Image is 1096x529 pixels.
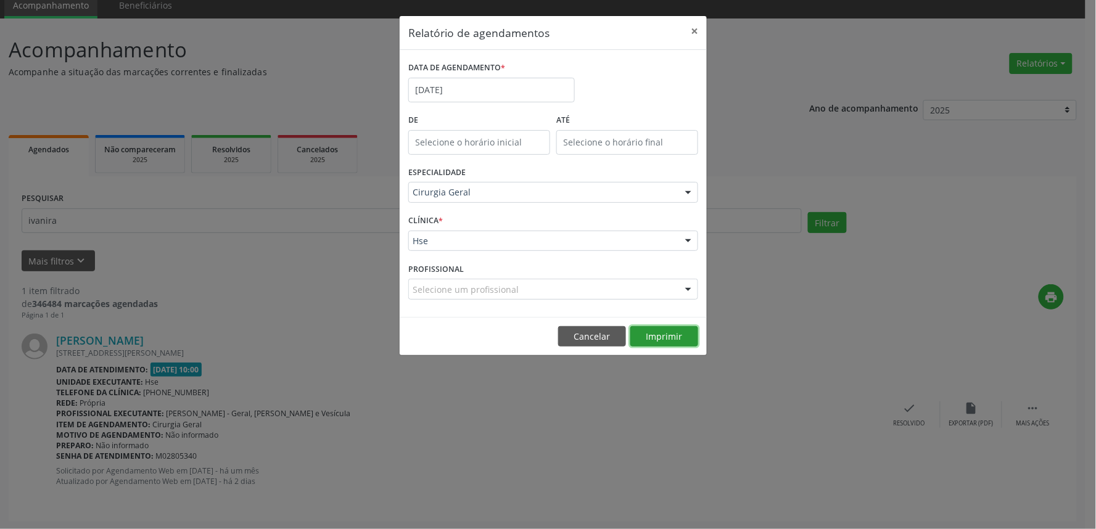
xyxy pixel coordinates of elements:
span: Selecione um profissional [413,283,519,296]
h5: Relatório de agendamentos [408,25,550,41]
label: De [408,111,550,130]
button: Close [682,16,707,46]
label: ESPECIALIDADE [408,163,466,182]
label: ATÉ [556,111,698,130]
input: Selecione o horário final [556,130,698,155]
label: CLÍNICA [408,211,443,231]
input: Selecione o horário inicial [408,130,550,155]
button: Imprimir [630,326,698,347]
button: Cancelar [558,326,626,347]
span: Hse [413,235,673,247]
span: Cirurgia Geral [413,186,673,199]
label: PROFISSIONAL [408,260,464,279]
input: Selecione uma data ou intervalo [408,78,575,102]
label: DATA DE AGENDAMENTO [408,59,505,78]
